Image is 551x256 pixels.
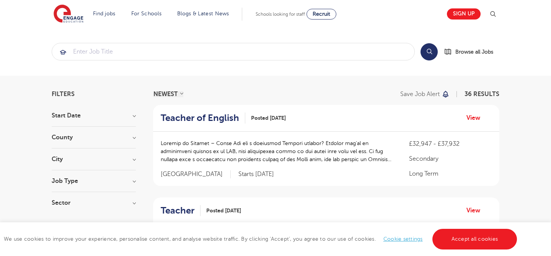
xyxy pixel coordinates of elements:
a: Blogs & Latest News [177,11,229,16]
span: Schools looking for staff [256,11,305,17]
span: We use cookies to improve your experience, personalise content, and analyse website traffic. By c... [4,236,519,242]
h3: City [52,156,136,162]
span: Browse all Jobs [455,47,493,56]
p: Secondary [409,154,492,163]
div: Submit [52,43,415,60]
a: Teacher of English [161,113,245,124]
input: Submit [52,43,414,60]
span: Posted [DATE] [206,207,241,215]
p: Long Term [409,169,492,178]
a: For Schools [131,11,161,16]
a: View [466,205,486,215]
span: Posted [DATE] [251,114,286,122]
p: Loremip do Sitamet – Conse Adi eli s doeiusmod Tempori utlabor? Etdolor mag’al en adminimveni qui... [161,139,394,163]
a: Cookie settings [383,236,423,242]
a: View [466,113,486,123]
button: Save job alert [400,91,450,97]
a: Accept all cookies [432,229,517,249]
span: Recruit [313,11,330,17]
p: £32,947 - £37,932 [409,139,492,148]
p: Save job alert [400,91,440,97]
a: Teacher [161,205,201,216]
h2: Teacher [161,205,194,216]
a: Sign up [447,8,481,20]
span: 36 RESULTS [465,91,499,98]
h3: County [52,134,136,140]
h2: Teacher of English [161,113,239,124]
img: Engage Education [54,5,83,24]
h3: Sector [52,200,136,206]
a: Find jobs [93,11,116,16]
span: Filters [52,91,75,97]
a: Recruit [306,9,336,20]
h3: Start Date [52,113,136,119]
button: Search [421,43,438,60]
p: Starts [DATE] [238,170,274,178]
span: [GEOGRAPHIC_DATA] [161,170,231,178]
a: Browse all Jobs [444,47,499,56]
h3: Job Type [52,178,136,184]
